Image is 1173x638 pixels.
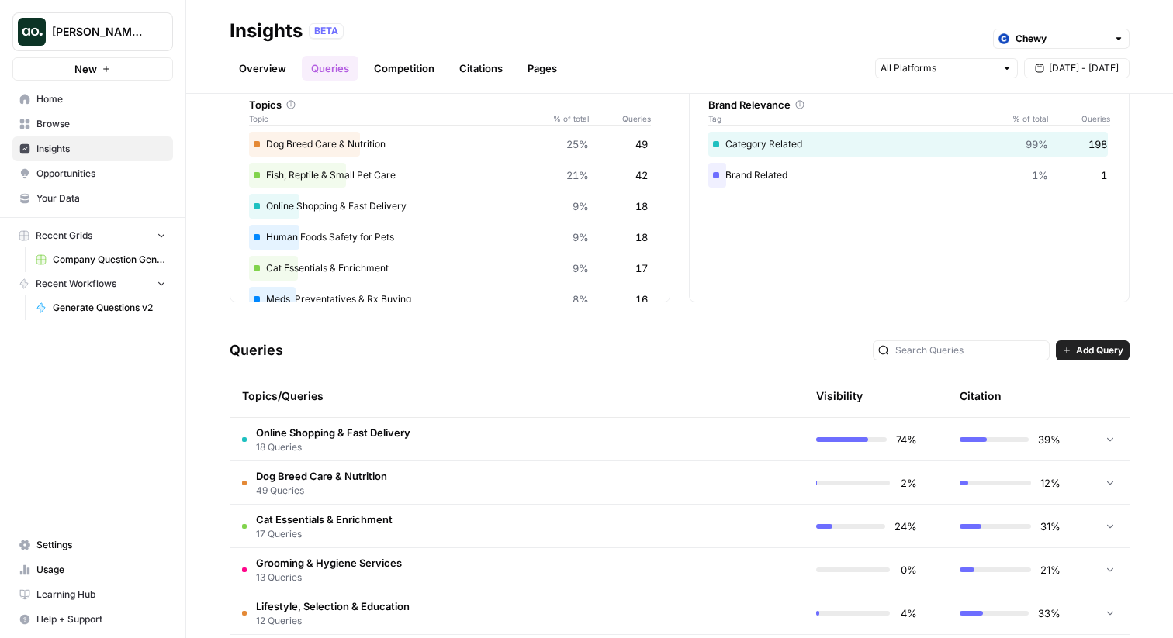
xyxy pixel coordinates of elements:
[230,340,283,361] h3: Queries
[256,571,402,585] span: 13 Queries
[230,19,303,43] div: Insights
[53,253,166,267] span: Company Question Generation
[53,301,166,315] span: Generate Questions v2
[1040,475,1061,491] span: 12%
[36,612,166,626] span: Help + Support
[18,18,46,46] img: Dillon Test Logo
[249,225,651,250] div: Human Foods Safety for Pets
[566,136,589,152] span: 25%
[249,132,651,157] div: Dog Breed Care & Nutrition
[36,588,166,602] span: Learning Hub
[635,167,648,183] span: 42
[12,533,173,557] a: Settings
[12,161,173,186] a: Opportunities
[12,557,173,582] a: Usage
[36,92,166,106] span: Home
[242,374,644,417] div: Topics/Queries
[635,229,648,245] span: 18
[12,87,173,112] a: Home
[895,343,1044,358] input: Search Queries
[365,56,444,81] a: Competition
[12,186,173,211] a: Your Data
[708,112,1002,125] span: Tag
[816,388,863,404] div: Visibility
[12,224,173,247] button: Recent Grids
[881,60,995,76] input: All Platforms
[518,56,566,81] a: Pages
[542,112,589,125] span: % of total
[249,194,651,219] div: Online Shopping & Fast Delivery
[708,163,1110,188] div: Brand Related
[1088,136,1107,152] span: 198
[36,229,92,243] span: Recent Grids
[36,167,166,181] span: Opportunities
[573,260,589,276] span: 9%
[256,614,410,628] span: 12 Queries
[1076,343,1123,357] span: Add Query
[635,136,648,152] span: 49
[256,468,387,484] span: Dog Breed Care & Nutrition
[1040,562,1061,578] span: 21%
[249,256,651,281] div: Cat Essentials & Enrichment
[249,163,651,188] div: Fish, Reptile & Small Pet Care
[12,272,173,295] button: Recent Workflows
[1002,112,1048,125] span: % of total
[899,562,917,578] span: 0%
[960,374,1002,417] div: Citation
[256,440,410,454] span: 18 Queries
[1101,167,1107,183] span: 1
[708,97,1110,112] div: Brand Relevance
[1056,340,1130,360] button: Add Query
[36,117,166,131] span: Browse
[36,538,166,552] span: Settings
[256,527,393,541] span: 17 Queries
[36,191,166,205] span: Your Data
[256,512,393,527] span: Cat Essentials & Enrichment
[1048,112,1110,125] span: Queries
[1024,58,1130,78] button: [DATE] - [DATE]
[29,247,173,272] a: Company Question Generation
[249,112,542,125] span: Topic
[1038,432,1061,447] span: 39%
[309,23,344,39] div: BETA
[230,56,296,81] a: Overview
[29,295,173,320] a: Generate Questions v2
[12,112,173,136] a: Browse
[450,56,512,81] a: Citations
[256,425,410,440] span: Online Shopping & Fast Delivery
[896,432,917,447] span: 74%
[635,198,648,214] span: 18
[36,277,116,291] span: Recent Workflows
[249,97,651,112] div: Topics
[256,555,402,571] span: Grooming & Hygiene Services
[12,12,173,51] button: Workspace: Dillon Test
[52,24,146,40] span: [PERSON_NAME] Test
[635,260,648,276] span: 17
[1040,519,1061,534] span: 31%
[573,198,589,214] span: 9%
[12,582,173,607] a: Learning Hub
[1032,167,1048,183] span: 1%
[1049,61,1119,75] span: [DATE] - [DATE]
[573,229,589,245] span: 9%
[899,605,917,621] span: 4%
[566,167,589,183] span: 21%
[74,61,97,77] span: New
[899,475,917,491] span: 2%
[1038,605,1061,621] span: 33%
[573,291,589,307] span: 8%
[708,132,1110,157] div: Category Related
[12,136,173,161] a: Insights
[302,56,358,81] a: Queries
[36,563,166,577] span: Usage
[249,287,651,312] div: Meds, Preventatives & Rx Buying
[256,484,387,498] span: 49 Queries
[12,57,173,81] button: New
[1026,136,1048,152] span: 99%
[589,112,651,125] span: Queries
[256,598,410,614] span: Lifestyle, Selection & Education
[12,607,173,632] button: Help + Support
[894,519,917,534] span: 24%
[36,142,166,156] span: Insights
[1016,31,1107,47] input: Chewy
